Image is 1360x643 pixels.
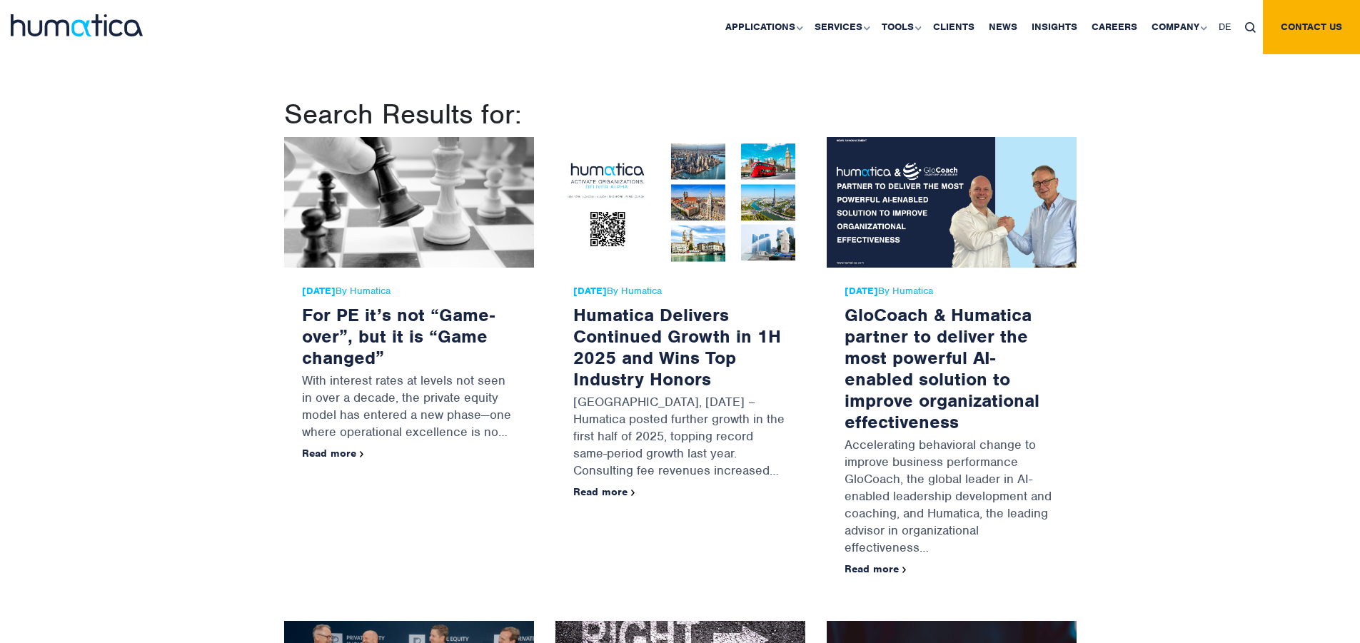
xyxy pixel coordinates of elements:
[573,285,607,297] strong: [DATE]
[827,137,1077,268] img: GloCoach & Humatica partner to deliver the most powerful AI-enabled solution to improve organizat...
[845,303,1039,433] a: GloCoach & Humatica partner to deliver the most powerful AI-enabled solution to improve organizat...
[302,368,516,447] p: With interest rates at levels not seen in over a decade, the private equity model has entered a n...
[11,14,143,36] img: logo
[845,285,1059,297] span: By Humatica
[1219,21,1231,33] span: DE
[284,97,1077,131] h1: Search Results for:
[302,285,336,297] strong: [DATE]
[302,303,495,369] a: For PE it’s not “Game-over”, but it is “Game changed”
[1245,22,1256,33] img: search_icon
[573,390,787,486] p: [GEOGRAPHIC_DATA], [DATE] – Humatica posted further growth in the first half of 2025, topping rec...
[631,490,635,496] img: arrowicon
[284,137,534,268] img: For PE it’s not “Game-over”, but it is “Game changed”
[302,285,516,297] span: By Humatica
[573,485,635,498] a: Read more
[555,137,805,268] img: Humatica Delivers Continued Growth in 1H 2025 and Wins Top Industry Honors
[302,447,364,460] a: Read more
[573,303,781,390] a: Humatica Delivers Continued Growth in 1H 2025 and Wins Top Industry Honors
[360,451,364,457] img: arrowicon
[902,567,907,573] img: arrowicon
[573,285,787,297] span: By Humatica
[845,562,907,575] a: Read more
[845,285,878,297] strong: [DATE]
[845,432,1059,563] p: Accelerating behavioral change to improve business performance GloCoach, the global leader in AI-...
